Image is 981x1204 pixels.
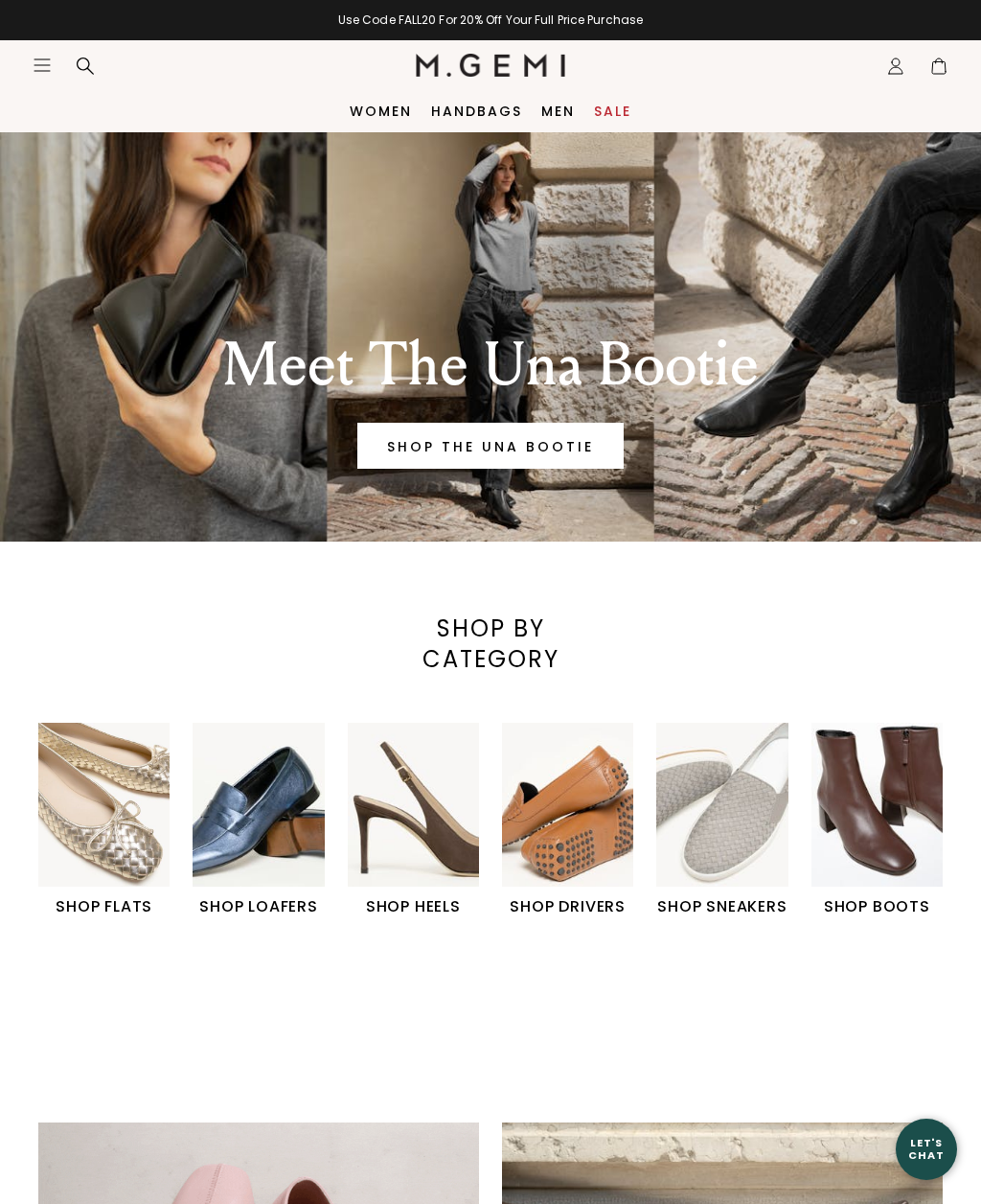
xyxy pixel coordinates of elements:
[357,423,624,469] a: Banner primary button
[368,614,613,675] div: SHOP BY CATEGORY
[193,723,347,919] div: 2 / 6
[348,895,479,918] h1: SHOP HEELS
[350,104,412,119] a: Women
[193,723,324,919] a: SHOP LOAFERS
[416,54,566,77] img: M.Gemi
[135,331,846,400] div: Meet The Una Bootie
[541,104,575,119] a: Men
[431,104,522,119] a: Handbags
[656,723,810,919] div: 5 / 6
[502,895,633,918] h1: SHOP DRIVERS
[502,723,633,919] a: SHOP DRIVERS
[33,56,52,75] button: Open site menu
[656,723,787,919] a: SHOP SNEAKERS
[348,723,479,919] a: SHOP HEELS
[594,104,631,119] a: Sale
[193,895,324,918] h1: SHOP LOAFERS
[811,895,943,918] h1: SHOP BOOTS
[656,895,787,918] h1: SHOP SNEAKERS
[896,1137,957,1161] div: Let's Chat
[811,723,943,919] a: SHOP BOOTS
[38,723,193,919] div: 1 / 6
[38,723,170,919] a: SHOP FLATS
[348,723,502,919] div: 3 / 6
[38,895,170,918] h1: SHOP FLATS
[502,723,656,919] div: 4 / 6
[811,723,966,919] div: 6 / 6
